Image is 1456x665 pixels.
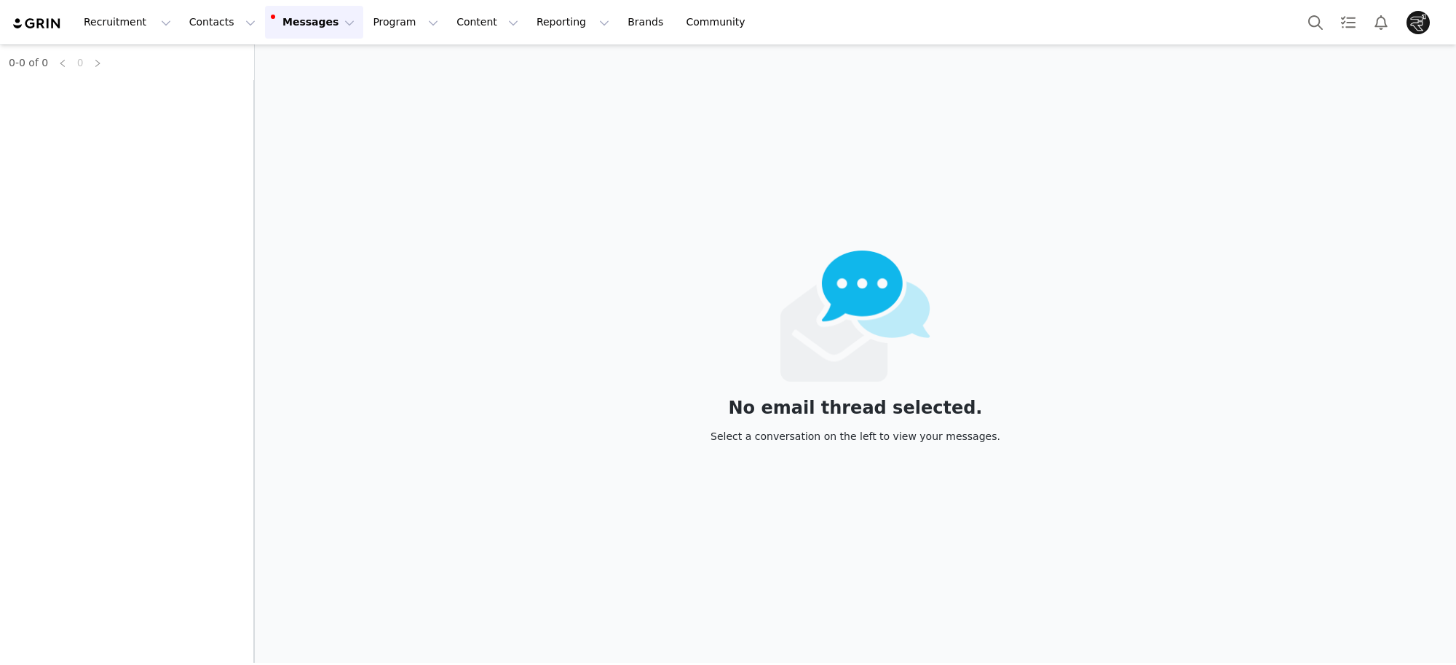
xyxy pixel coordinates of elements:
a: Community [678,6,761,39]
img: ca046427-c534-45b4-bf40-5d8d051b39a3.jpeg [1406,11,1430,34]
div: Select a conversation on the left to view your messages. [711,428,1000,444]
i: icon: right [93,59,102,68]
li: 0-0 of 0 [9,54,48,71]
button: Content [448,6,527,39]
li: Previous Page [54,54,71,71]
button: Search [1299,6,1332,39]
img: grin logo [12,17,63,31]
div: No email thread selected. [711,400,1000,416]
button: Profile [1398,11,1444,34]
button: Notifications [1365,6,1397,39]
a: Tasks [1332,6,1364,39]
a: Brands [619,6,676,39]
button: Reporting [528,6,618,39]
a: 0 [72,55,88,71]
button: Messages [265,6,363,39]
button: Recruitment [75,6,180,39]
img: emails-empty2x.png [780,251,931,382]
button: Program [364,6,447,39]
i: icon: left [58,59,67,68]
li: 0 [71,54,89,71]
li: Next Page [89,54,106,71]
button: Contacts [181,6,264,39]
